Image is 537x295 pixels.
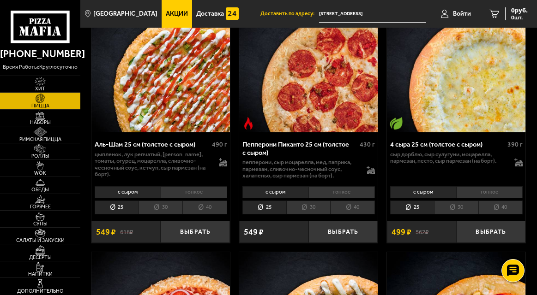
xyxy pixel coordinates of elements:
[434,201,478,214] li: 30
[286,201,330,214] li: 30
[511,15,528,20] span: 0 шт.
[390,201,434,214] li: 25
[330,201,374,214] li: 40
[212,141,227,148] span: 490 г
[95,141,210,148] div: Аль-Шам 25 см (толстое с сыром)
[392,228,411,236] span: 499 ₽
[260,11,319,17] span: Доставить по адресу:
[93,11,157,17] span: [GEOGRAPHIC_DATA]
[511,7,528,14] span: 0 руб.
[308,221,378,243] button: Выбрать
[390,186,456,198] li: с сыром
[390,151,509,165] p: сыр дорблю, сыр сулугуни, моцарелла, пармезан, песто, сыр пармезан (на борт).
[319,6,427,23] input: Ваш адрес доставки
[244,228,264,236] span: 549 ₽
[95,186,161,198] li: с сыром
[507,141,523,148] span: 390 г
[139,201,182,214] li: 30
[226,7,238,20] img: 15daf4d41897b9f0e9f617042186c801.svg
[95,151,213,178] p: цыпленок, лук репчатый, [PERSON_NAME], томаты, огурец, моцарелла, сливочно-чесночный соус, кетчуп...
[390,117,402,130] img: Вегетарианское блюдо
[161,221,230,243] button: Выбрать
[95,201,139,214] li: 25
[166,11,188,17] span: Акции
[456,186,523,198] li: тонкое
[182,201,227,214] li: 40
[161,186,227,198] li: тонкое
[390,141,505,148] div: 4 сыра 25 см (толстое с сыром)
[308,186,375,198] li: тонкое
[453,11,471,17] span: Войти
[196,11,224,17] span: Доставка
[120,228,133,236] s: 618 ₽
[242,159,361,179] p: пепперони, сыр Моцарелла, мед, паприка, пармезан, сливочно-чесночный соус, халапеньо, сыр пармеза...
[360,141,375,148] span: 430 г
[242,141,357,157] div: Пепперони Пиканто 25 см (толстое с сыром)
[242,201,286,214] li: 25
[242,117,254,130] img: Острое блюдо
[416,228,428,236] s: 562 ₽
[96,228,116,236] span: 549 ₽
[242,186,308,198] li: с сыром
[478,201,523,214] li: 40
[456,221,525,243] button: Выбрать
